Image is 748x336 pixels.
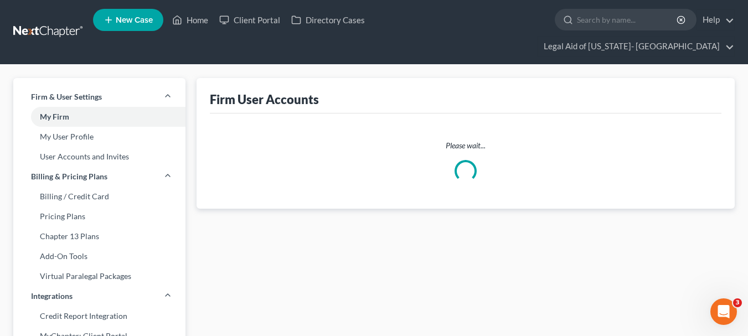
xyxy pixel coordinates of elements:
a: Credit Report Integration [13,306,185,326]
a: Add-On Tools [13,246,185,266]
a: My Firm [13,107,185,127]
iframe: Intercom live chat [710,298,737,325]
a: Virtual Paralegal Packages [13,266,185,286]
a: Firm & User Settings [13,87,185,107]
a: Client Portal [214,10,286,30]
a: Chapter 13 Plans [13,226,185,246]
div: Firm User Accounts [210,91,319,107]
a: Home [167,10,214,30]
a: Billing & Pricing Plans [13,167,185,187]
p: Please wait... [197,140,735,151]
span: Billing & Pricing Plans [31,171,107,182]
span: 3 [733,298,742,307]
a: Legal Aid of [US_STATE]- [GEOGRAPHIC_DATA] [538,37,734,56]
span: New Case [116,16,153,24]
span: Firm & User Settings [31,91,102,102]
a: Help [697,10,734,30]
a: Integrations [13,286,185,306]
a: My User Profile [13,127,185,147]
a: Billing / Credit Card [13,187,185,206]
input: Search by name... [577,9,678,30]
a: Pricing Plans [13,206,185,226]
a: Directory Cases [286,10,370,30]
span: Integrations [31,291,73,302]
a: User Accounts and Invites [13,147,185,167]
